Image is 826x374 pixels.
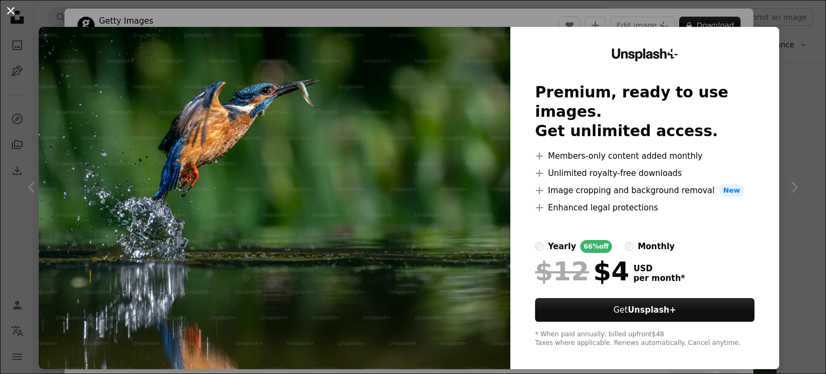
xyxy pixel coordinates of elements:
input: monthly [625,242,633,251]
input: yearly66%off [535,242,544,251]
span: New [719,184,745,197]
div: * When paid annually, billed upfront $48 Taxes where applicable. Renews automatically. Cancel any... [535,330,754,348]
li: Members-only content added monthly [535,150,754,163]
span: $12 [535,257,589,285]
div: monthly [638,240,675,253]
div: $4 [535,257,629,285]
div: 66% off [580,240,612,253]
strong: Unsplash+ [628,305,676,315]
li: Unlimited royalty-free downloads [535,167,754,180]
li: Image cropping and background removal [535,184,754,197]
li: Enhanced legal protections [535,201,754,214]
div: yearly [548,240,576,253]
button: GetUnsplash+ [535,298,754,322]
h2: Premium, ready to use images. Get unlimited access. [535,83,754,141]
span: USD [633,264,685,273]
span: per month * [633,273,685,283]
